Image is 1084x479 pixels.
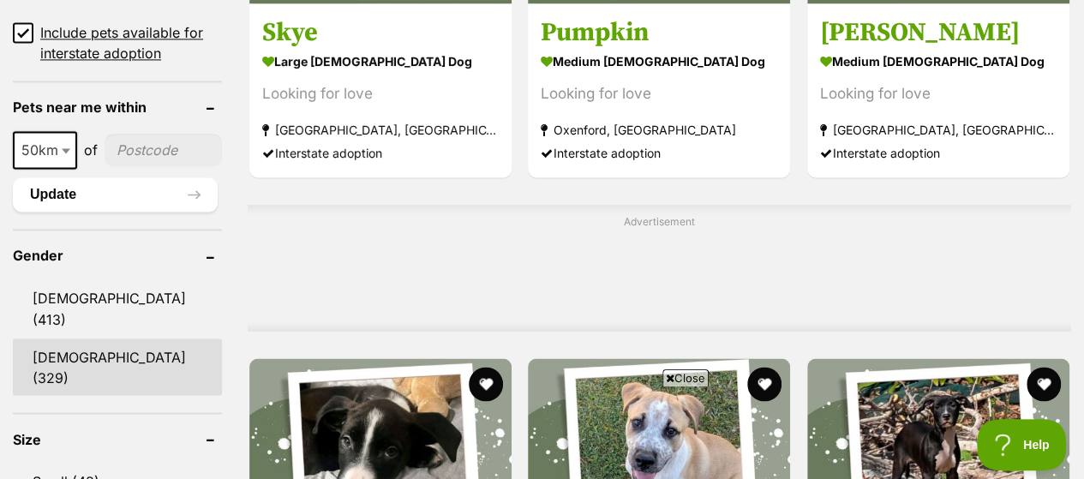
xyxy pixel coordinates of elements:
[13,99,222,115] header: Pets near me within
[662,369,709,386] span: Close
[347,237,971,314] iframe: Advertisement
[820,49,1057,74] strong: medium [DEMOGRAPHIC_DATA] Dog
[13,131,77,169] span: 50km
[820,141,1057,165] div: Interstate adoption
[84,140,98,160] span: of
[15,138,75,162] span: 50km
[13,177,218,212] button: Update
[262,118,499,141] strong: [GEOGRAPHIC_DATA], [GEOGRAPHIC_DATA]
[13,22,222,63] a: Include pets available for interstate adoption
[262,141,499,165] div: Interstate adoption
[262,49,499,74] strong: large [DEMOGRAPHIC_DATA] Dog
[249,3,512,177] a: Skye large [DEMOGRAPHIC_DATA] Dog Looking for love [GEOGRAPHIC_DATA], [GEOGRAPHIC_DATA] Interstat...
[262,16,499,49] h3: Skye
[13,280,222,337] a: [DEMOGRAPHIC_DATA] (413)
[262,82,499,105] div: Looking for love
[541,82,777,105] div: Looking for love
[820,118,1057,141] strong: [GEOGRAPHIC_DATA], [GEOGRAPHIC_DATA]
[13,431,222,446] header: Size
[807,3,1069,177] a: [PERSON_NAME] medium [DEMOGRAPHIC_DATA] Dog Looking for love [GEOGRAPHIC_DATA], [GEOGRAPHIC_DATA]...
[1027,367,1061,401] button: favourite
[127,393,958,470] iframe: Advertisement
[820,16,1057,49] h3: [PERSON_NAME]
[541,118,777,141] strong: Oxenford, [GEOGRAPHIC_DATA]
[248,205,1071,331] div: Advertisement
[541,16,777,49] h3: Pumpkin
[977,419,1067,470] iframe: Help Scout Beacon - Open
[820,82,1057,105] div: Looking for love
[541,49,777,74] strong: medium [DEMOGRAPHIC_DATA] Dog
[528,3,790,177] a: Pumpkin medium [DEMOGRAPHIC_DATA] Dog Looking for love Oxenford, [GEOGRAPHIC_DATA] Interstate ado...
[13,248,222,263] header: Gender
[13,338,222,395] a: [DEMOGRAPHIC_DATA] (329)
[541,141,777,165] div: Interstate adoption
[105,134,222,166] input: postcode
[748,367,782,401] button: favourite
[469,367,503,401] button: favourite
[40,22,222,63] span: Include pets available for interstate adoption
